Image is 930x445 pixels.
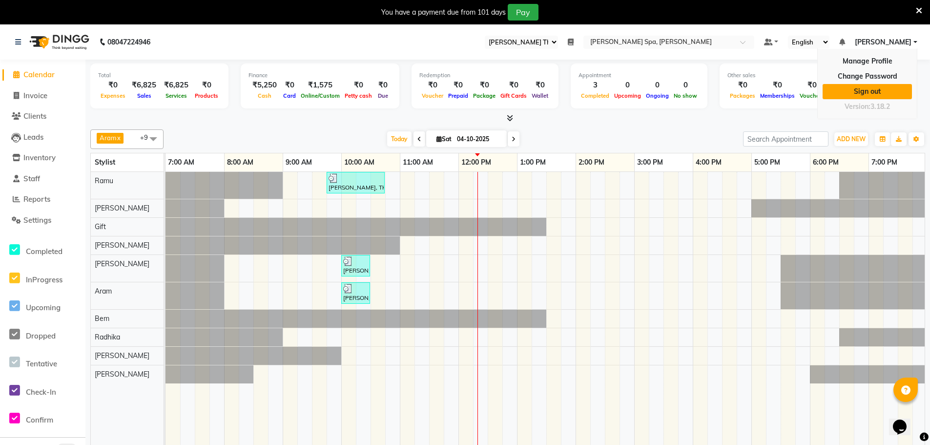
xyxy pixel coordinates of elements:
div: ₹6,825 [128,80,160,91]
a: Sign out [823,84,912,99]
div: ₹0 [471,80,498,91]
div: ₹5,250 [248,80,281,91]
div: ₹1,575 [298,80,342,91]
span: Packages [727,92,758,99]
span: Voucher [419,92,446,99]
input: Search Appointment [743,131,828,147]
span: Ongoing [643,92,671,99]
a: 7:00 AM [165,155,197,170]
span: Expenses [98,92,128,99]
span: Inventory [23,153,56,162]
div: ₹0 [419,80,446,91]
div: ₹6,825 [160,80,192,91]
span: [PERSON_NAME] [95,259,149,268]
span: Staff [23,174,40,183]
div: [PERSON_NAME], TK01, 10:00 AM-10:30 AM, Short treatment - Foot Reflexology 30 min [342,284,369,302]
span: Check-In [26,387,56,397]
div: ₹0 [446,80,471,91]
span: Products [192,92,221,99]
div: ₹0 [797,80,827,91]
span: +9 [140,133,155,141]
span: Gift Cards [498,92,529,99]
a: 12:00 PM [459,155,494,170]
span: ADD NEW [837,135,866,143]
span: Online/Custom [298,92,342,99]
a: 7:00 PM [869,155,900,170]
div: ₹0 [342,80,374,91]
a: 2:00 PM [576,155,607,170]
span: Aram [95,287,112,296]
span: Package [471,92,498,99]
span: Leads [23,132,43,142]
span: Card [281,92,298,99]
div: 0 [612,80,643,91]
a: 3:00 PM [635,155,665,170]
span: Completed [26,247,62,256]
a: Invoice [2,90,83,102]
div: ₹0 [758,80,797,91]
div: [PERSON_NAME], TK01, 10:00 AM-10:30 AM, Skeyndor - Skeyndor Deep Cleansing Double Dimension - 30 ... [342,256,369,275]
a: Change Password [823,69,912,84]
a: x [116,134,121,142]
a: Settings [2,215,83,226]
a: Inventory [2,152,83,164]
input: 2025-10-04 [454,132,503,147]
span: Bem [95,314,109,323]
div: Total [98,71,221,80]
div: Finance [248,71,392,80]
a: 1:00 PM [517,155,548,170]
div: ₹0 [529,80,551,91]
iframe: chat widget [889,406,920,435]
a: 8:00 AM [225,155,256,170]
span: Memberships [758,92,797,99]
div: 0 [643,80,671,91]
span: No show [671,92,700,99]
a: 5:00 PM [752,155,783,170]
span: Sales [135,92,154,99]
span: [PERSON_NAME] [95,351,149,360]
span: Ramu [95,176,113,185]
div: ₹0 [498,80,529,91]
span: [PERSON_NAME] [95,204,149,212]
span: [PERSON_NAME] [95,241,149,250]
div: ₹0 [727,80,758,91]
span: Confirm [26,415,53,424]
span: Services [163,92,189,99]
span: Invoice [23,91,47,100]
img: logo [25,28,92,56]
div: 0 [671,80,700,91]
span: [PERSON_NAME] [855,37,911,47]
span: Wallet [529,92,551,99]
div: 3 [579,80,612,91]
a: 9:00 AM [283,155,314,170]
span: Today [387,131,412,147]
a: 10:00 AM [342,155,377,170]
a: Calendar [2,69,83,81]
a: Leads [2,132,83,143]
b: 08047224946 [107,28,150,56]
span: Reports [23,194,50,204]
span: Cash [255,92,274,99]
a: Staff [2,173,83,185]
a: 11:00 AM [400,155,435,170]
span: Upcoming [612,92,643,99]
a: Clients [2,111,83,122]
div: Version:3.18.2 [823,100,912,114]
span: [PERSON_NAME] [95,370,149,379]
div: [PERSON_NAME], TK02, 09:45 AM-10:45 AM, Men Hair Cut - Hair cut Men Style Director [328,173,384,192]
button: ADD NEW [834,132,868,146]
div: ₹0 [192,80,221,91]
span: Stylist [95,158,115,167]
span: Prepaid [446,92,471,99]
div: ₹0 [374,80,392,91]
span: Completed [579,92,612,99]
span: Sat [434,135,454,143]
span: Tentative [26,359,57,368]
a: 6:00 PM [810,155,841,170]
a: 4:00 PM [693,155,724,170]
div: Appointment [579,71,700,80]
span: Upcoming [26,303,61,312]
span: Clients [23,111,46,121]
div: You have a payment due from 101 days [381,7,506,18]
span: Settings [23,215,51,225]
